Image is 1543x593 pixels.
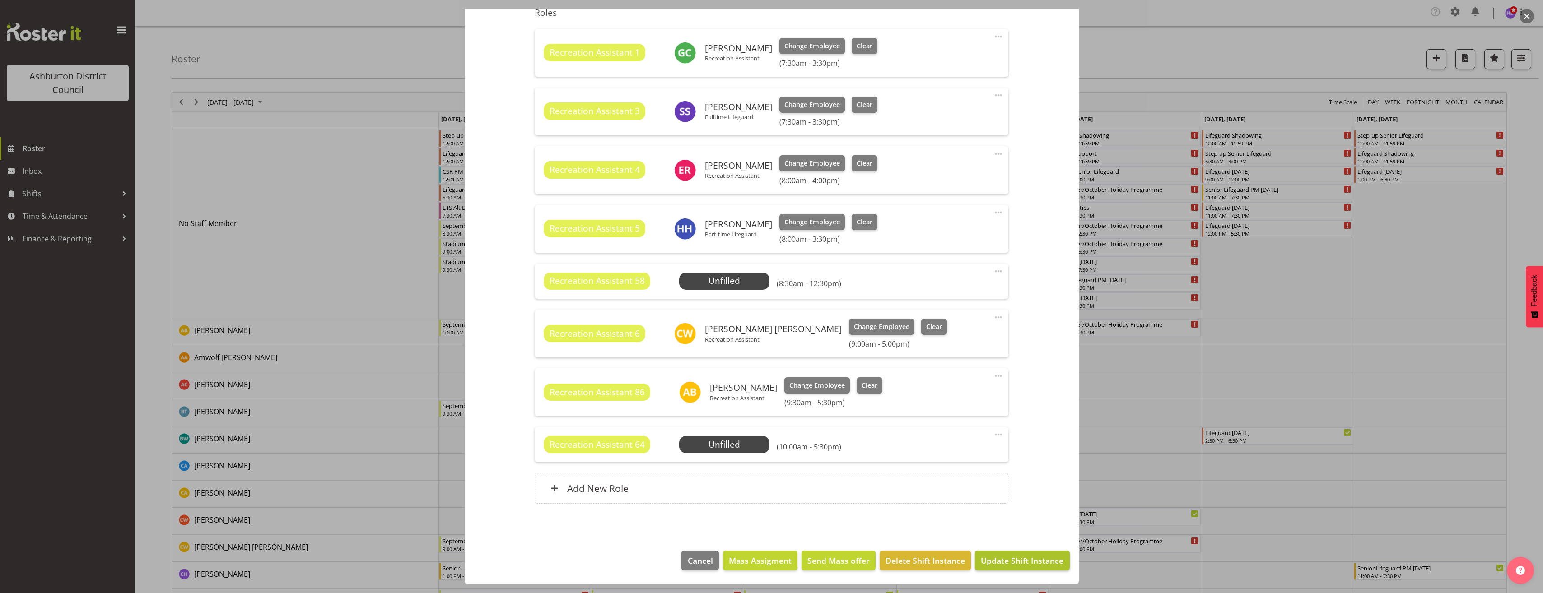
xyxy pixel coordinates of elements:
span: Unfilled [709,438,740,450]
h6: (8:00am - 4:00pm) [779,176,877,185]
button: Feedback - Show survey [1526,266,1543,327]
span: Unfilled [709,274,740,287]
span: Recreation Assistant 3 [550,105,640,118]
button: Mass Assigment [723,551,797,570]
h6: [PERSON_NAME] [705,219,772,229]
button: Change Employee [779,155,845,171]
button: Clear [921,319,947,335]
span: Change Employee [784,41,840,51]
img: georgie-cartney8216.jpg [674,42,696,64]
p: Recreation Assistant [705,55,772,62]
span: Clear [857,100,872,110]
h6: (7:30am - 3:30pm) [779,117,877,126]
button: Delete Shift Instance [880,551,971,570]
h6: [PERSON_NAME] [PERSON_NAME] [705,324,842,334]
img: ela-reyes11904.jpg [674,159,696,181]
span: Recreation Assistant 6 [550,327,640,340]
button: Clear [852,214,877,230]
button: Clear [852,38,877,54]
button: Change Employee [849,319,914,335]
span: Recreation Assistant 64 [550,438,645,451]
span: Feedback [1530,275,1538,306]
h5: Roles [535,7,1008,18]
img: help-xxl-2.png [1516,566,1525,575]
span: Clear [857,158,872,168]
h6: (8:00am - 3:30pm) [779,235,877,244]
span: Send Mass offer [807,555,870,566]
p: Fulltime Lifeguard [705,113,772,120]
span: Update Shift Instance [981,555,1063,566]
span: Change Employee [854,322,909,332]
h6: (9:00am - 5:00pm) [849,339,946,348]
h6: Add New Role [567,482,629,494]
span: Recreation Assistant 5 [550,222,640,235]
button: Clear [852,97,877,113]
button: Change Employee [779,97,845,113]
button: Update Shift Instance [975,551,1069,570]
img: harriet-hill8786.jpg [674,218,696,240]
span: Recreation Assistant 1 [550,46,640,59]
span: Delete Shift Instance [886,555,965,566]
button: Clear [857,377,882,394]
h6: [PERSON_NAME] [705,161,772,171]
p: Recreation Assistant [710,394,777,402]
h6: (9:30am - 5:30pm) [784,398,882,407]
p: Part-time Lifeguard [705,231,772,238]
span: Mass Assigment [729,555,792,566]
p: Recreation Assistant [705,172,772,179]
p: Recreation Assistant [705,336,842,343]
img: sawyer-stewart6152.jpg [674,101,696,122]
span: Recreation Assistant 58 [550,274,645,287]
span: Change Employee [784,158,840,168]
button: Send Mass offer [802,551,876,570]
img: charlotte-wilson10306.jpg [674,323,696,344]
span: Clear [862,380,877,390]
span: Clear [857,41,872,51]
img: alex-bateman10530.jpg [679,381,701,403]
span: Change Employee [784,100,840,110]
span: Clear [857,217,872,227]
span: Clear [926,322,942,332]
span: Change Employee [784,217,840,227]
h6: (8:30am - 12:30pm) [777,279,841,288]
span: Change Employee [789,380,845,390]
button: Clear [852,155,877,171]
span: Cancel [688,555,713,566]
button: Cancel [681,551,718,570]
button: Change Employee [779,38,845,54]
button: Change Employee [779,214,845,230]
span: Recreation Assistant 86 [550,386,645,399]
h6: (10:00am - 5:30pm) [777,442,841,451]
h6: [PERSON_NAME] [705,43,772,53]
h6: [PERSON_NAME] [710,383,777,393]
button: Change Employee [784,377,850,394]
h6: [PERSON_NAME] [705,102,772,112]
h6: (7:30am - 3:30pm) [779,59,877,68]
span: Recreation Assistant 4 [550,163,640,176]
